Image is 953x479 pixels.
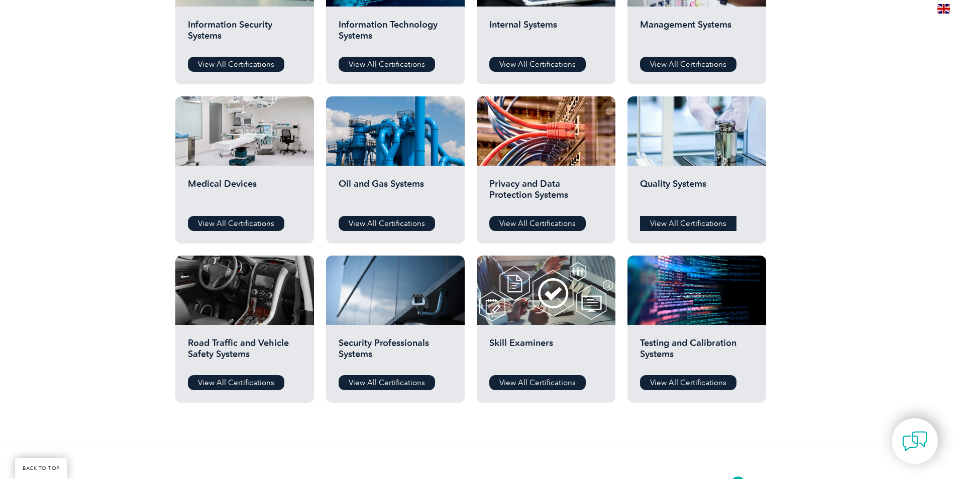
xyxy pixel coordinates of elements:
a: View All Certifications [640,375,736,390]
h2: Privacy and Data Protection Systems [489,178,603,208]
a: BACK TO TOP [15,458,67,479]
img: en [937,4,950,14]
h2: Oil and Gas Systems [339,178,452,208]
a: View All Certifications [339,216,435,231]
a: View All Certifications [489,57,586,72]
img: contact-chat.png [902,429,927,454]
a: View All Certifications [489,216,586,231]
a: View All Certifications [188,57,284,72]
a: View All Certifications [640,57,736,72]
h2: Skill Examiners [489,337,603,368]
h2: Information Technology Systems [339,19,452,49]
a: View All Certifications [188,216,284,231]
h2: Quality Systems [640,178,754,208]
h2: Internal Systems [489,19,603,49]
h2: Security Professionals Systems [339,337,452,368]
a: View All Certifications [188,375,284,390]
h2: Information Security Systems [188,19,301,49]
h2: Management Systems [640,19,754,49]
a: View All Certifications [339,57,435,72]
h2: Road Traffic and Vehicle Safety Systems [188,337,301,368]
a: View All Certifications [489,375,586,390]
h2: Testing and Calibration Systems [640,337,754,368]
a: View All Certifications [640,216,736,231]
h2: Medical Devices [188,178,301,208]
a: View All Certifications [339,375,435,390]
